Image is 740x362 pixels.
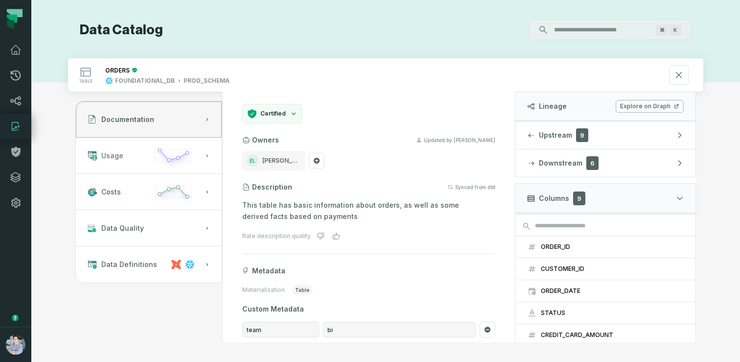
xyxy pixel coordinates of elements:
span: decimal [527,242,537,252]
span: table [79,79,92,84]
span: decimal [527,330,537,340]
a: Explore on Graph [616,100,684,113]
p: This table has basic information about orders, as well as some derived facts based on payments [242,200,495,222]
div: PROD_SCHEMA [184,77,230,85]
span: Press ⌘ + K to focus the search bar [670,24,681,36]
button: ORDER_DATE [515,280,695,302]
button: Change certification [242,104,302,123]
span: [PERSON_NAME] [262,157,301,165]
div: FOUNDATIONAL_DB [115,77,175,85]
span: Costs [101,187,121,197]
span: Data Quality [101,223,144,233]
img: avatar of Alon Nafta [6,335,25,355]
span: Certified [260,110,286,118]
span: decimal [527,264,537,274]
span: Lineage [539,101,567,111]
div: ORDER_ID [541,243,684,251]
span: timestamp [527,286,537,296]
button: Synced from dbt [447,184,495,190]
div: ORDERS [105,67,130,74]
span: Columns [539,193,569,203]
div: Tooltip anchor [11,314,20,322]
button: CUSTOMER_ID [515,258,695,280]
span: table [292,285,313,295]
div: Rate description quality [242,232,311,240]
div: CREDIT_CARD_AMOUNT [541,331,684,339]
span: Metadata [252,266,285,276]
span: 9 [573,192,585,205]
div: STATUS [541,309,684,317]
span: Materialization [242,286,285,294]
span: 9 [576,128,588,142]
span: string [527,308,537,318]
span: Documentation [101,115,154,124]
h3: Description [252,182,292,192]
button: Columns9 [515,183,696,213]
span: team [242,322,319,338]
span: Press ⌘ + K to focus the search bar [656,24,669,36]
span: Usage [101,151,123,161]
h3: Owners [252,135,279,145]
span: Data Definitions [101,260,157,269]
h1: Data Catalog [80,22,163,39]
span: Custom Metadata [242,304,495,314]
span: Upstream [539,130,572,140]
div: Certified [130,67,138,73]
span: Downstream [539,158,582,168]
button: Updated by [PERSON_NAME] [416,137,495,143]
button: Downstream6 [515,149,695,177]
button: Upstream9 [515,121,695,149]
span: 6 [586,156,599,170]
button: tableFOUNDATIONAL_DBPROD_SCHEMA [68,58,703,92]
button: ORDER_ID [515,236,695,258]
span: Elisheva Lapid [247,155,258,167]
button: STATUS [515,302,695,324]
button: CREDIT_CARD_AMOUNT [515,324,695,346]
div: CUSTOMER_ID [541,265,684,273]
span: bi [323,322,476,338]
div: ORDER_DATE [541,287,684,295]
